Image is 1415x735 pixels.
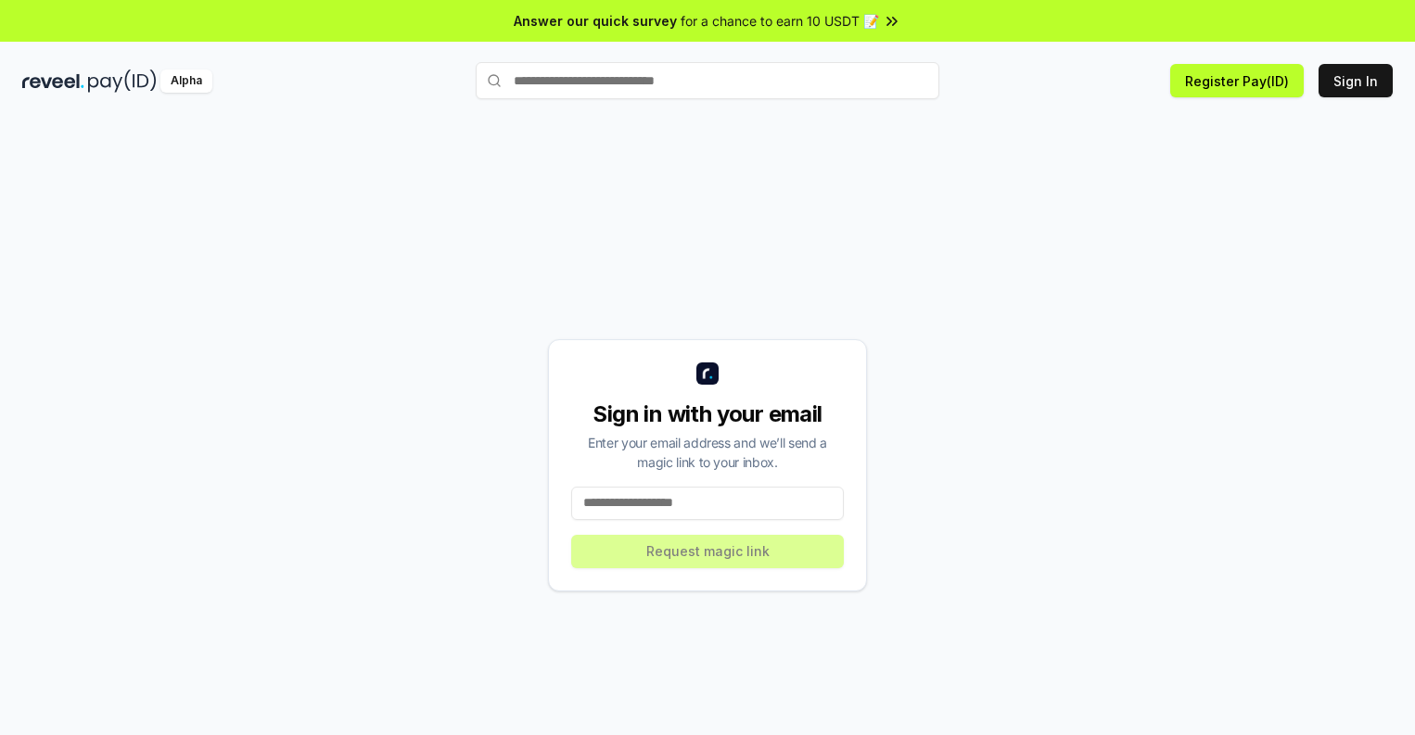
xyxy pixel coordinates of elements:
img: pay_id [88,70,157,93]
div: Sign in with your email [571,399,844,429]
img: logo_small [696,362,719,385]
button: Sign In [1319,64,1393,97]
span: for a chance to earn 10 USDT 📝 [681,11,879,31]
img: reveel_dark [22,70,84,93]
button: Register Pay(ID) [1170,64,1304,97]
span: Answer our quick survey [514,11,677,31]
div: Enter your email address and we’ll send a magic link to your inbox. [571,433,844,472]
div: Alpha [160,70,212,93]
